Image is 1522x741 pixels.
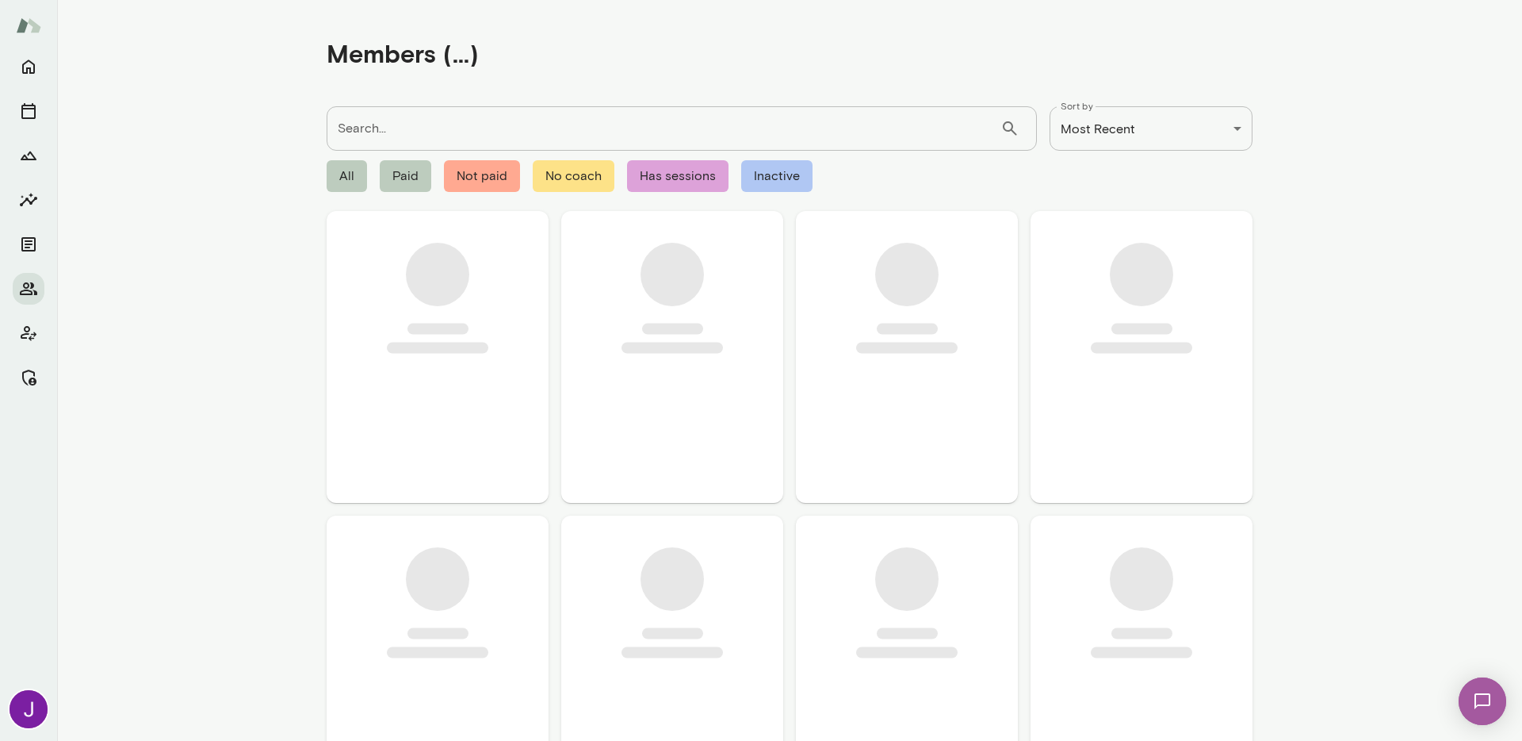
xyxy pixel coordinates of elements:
span: Has sessions [627,160,728,192]
div: Most Recent [1050,106,1252,151]
span: Paid [380,160,431,192]
button: Members [13,273,44,305]
button: Documents [13,228,44,260]
button: Insights [13,184,44,216]
span: Inactive [741,160,813,192]
button: Sessions [13,95,44,127]
span: Not paid [444,160,520,192]
img: Mento [16,10,41,40]
h4: Members (...) [327,38,479,68]
img: Jocelyn Grodin [10,690,48,728]
button: Client app [13,317,44,349]
label: Sort by [1061,99,1093,113]
button: Home [13,51,44,83]
button: Manage [13,362,44,394]
span: No coach [533,160,614,192]
span: All [327,160,367,192]
button: Growth Plan [13,140,44,171]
